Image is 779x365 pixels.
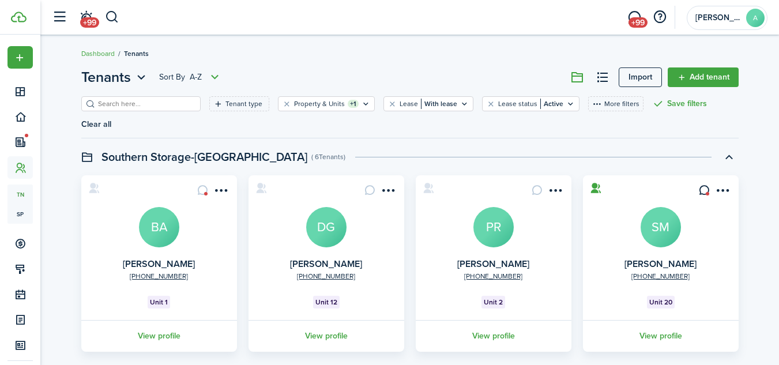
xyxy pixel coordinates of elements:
span: Allen [695,14,742,22]
span: +99 [629,17,648,28]
a: Notifications [75,3,97,32]
button: Clear all [81,120,111,129]
a: [PERSON_NAME] [457,257,529,270]
a: [PHONE_NUMBER] [297,271,355,281]
filter-tag-label: Lease status [498,99,537,109]
a: Messaging [623,3,645,32]
a: SM [641,207,681,247]
span: Tenants [81,67,131,88]
filter-tag-label: Property & Units [294,99,345,109]
a: sp [7,204,33,224]
button: Open resource center [650,7,669,27]
span: Sort by [159,72,190,83]
a: [PHONE_NUMBER] [130,271,188,281]
a: View profile [414,320,573,352]
avatar-text: A [746,9,765,27]
img: TenantCloud [11,12,27,22]
a: Import [619,67,662,87]
filter-tag-value: Active [540,99,563,109]
a: View profile [80,320,239,352]
button: Open sidebar [48,6,70,28]
span: +99 [80,17,99,28]
button: Toggle accordion [719,147,739,167]
button: Clear filter [387,99,397,108]
filter-tag: Open filter [209,96,269,111]
button: Search [105,7,119,27]
a: View profile [247,320,406,352]
button: More filters [588,96,643,111]
a: Add tenant [668,67,739,87]
a: [PHONE_NUMBER] [631,271,690,281]
button: Tenants [81,67,149,88]
button: Open menu [212,185,230,200]
input: Search here... [95,99,197,110]
button: Open menu [159,70,222,84]
a: [PERSON_NAME] [123,257,195,270]
span: Tenants [124,48,149,59]
a: BA [139,207,179,247]
span: A-Z [190,72,202,83]
filter-tag-value: With lease [421,99,457,109]
button: Open menu [379,185,397,200]
a: [PERSON_NAME] [290,257,362,270]
filter-tag-label: Lease [400,99,418,109]
a: [PHONE_NUMBER] [464,271,522,281]
button: Clear filter [486,99,496,108]
a: DG [306,207,347,247]
button: Open menu [7,46,33,69]
a: [PERSON_NAME] [624,257,697,270]
span: Unit 12 [315,297,337,307]
button: Sort byA-Z [159,70,222,84]
a: View profile [581,320,740,352]
a: tn [7,185,33,204]
span: Unit 2 [484,297,503,307]
swimlane-title: Southern Storage-[GEOGRAPHIC_DATA] [101,148,307,165]
filter-tag: Open filter [383,96,473,111]
filter-tag-label: Tenant type [225,99,262,109]
swimlane-subtitle: ( 6 Tenants ) [311,152,345,162]
span: Unit 20 [649,297,672,307]
button: Clear filter [282,99,292,108]
filter-tag: Open filter [482,96,579,111]
button: Open menu [81,67,149,88]
button: Open menu [713,185,732,200]
filter-tag-counter: +1 [348,100,359,108]
button: Save filters [652,96,707,111]
a: PR [473,207,514,247]
filter-tag: Open filter [278,96,375,111]
button: Open menu [546,185,565,200]
span: Unit 1 [150,297,168,307]
a: Dashboard [81,48,115,59]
